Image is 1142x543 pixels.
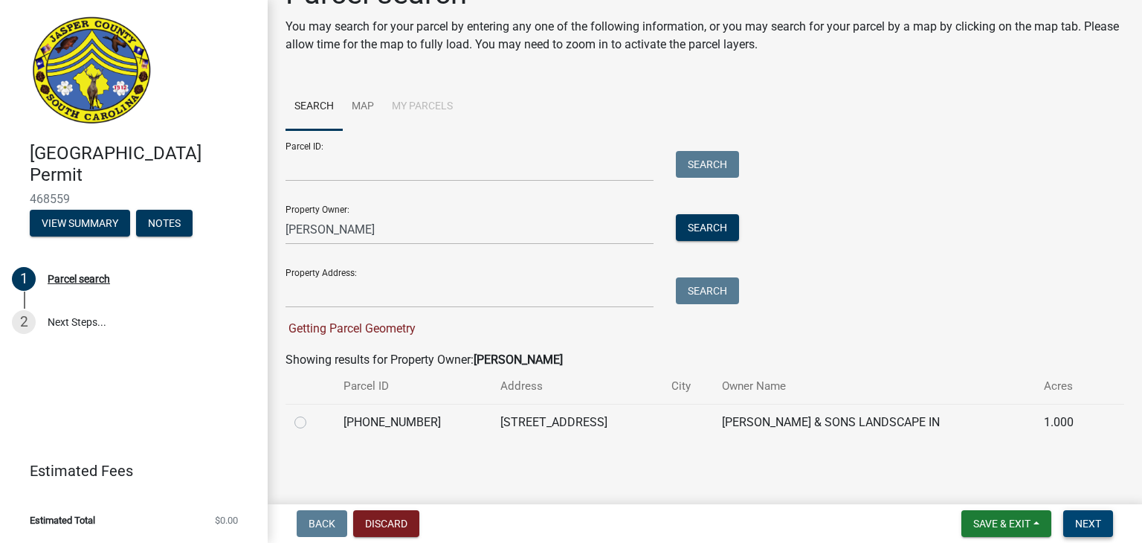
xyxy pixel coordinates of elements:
[662,369,713,404] th: City
[30,210,130,237] button: View Summary
[676,151,739,178] button: Search
[285,18,1124,54] p: You may search for your parcel by entering any one of the following information, or you may searc...
[1075,518,1101,530] span: Next
[215,515,238,525] span: $0.00
[713,369,1035,404] th: Owner Name
[136,210,193,237] button: Notes
[961,510,1051,537] button: Save & Exit
[297,510,347,537] button: Back
[713,404,1035,440] td: [PERSON_NAME] & SONS LANDSCAPE IN
[1035,404,1100,440] td: 1.000
[676,277,739,304] button: Search
[676,214,739,241] button: Search
[285,83,343,131] a: Search
[309,518,335,530] span: Back
[474,353,563,367] strong: [PERSON_NAME]
[1035,369,1100,404] th: Acres
[12,310,36,334] div: 2
[30,515,95,525] span: Estimated Total
[48,274,110,284] div: Parcel search
[12,456,244,486] a: Estimated Fees
[30,192,238,206] span: 468559
[12,267,36,291] div: 1
[1063,510,1113,537] button: Next
[285,351,1124,369] div: Showing results for Property Owner:
[136,218,193,230] wm-modal-confirm: Notes
[491,369,662,404] th: Address
[335,369,492,404] th: Parcel ID
[973,518,1030,530] span: Save & Exit
[30,143,256,186] h4: [GEOGRAPHIC_DATA] Permit
[335,404,492,440] td: [PHONE_NUMBER]
[491,404,662,440] td: [STREET_ADDRESS]
[285,321,416,335] span: Getting Parcel Geometry
[30,218,130,230] wm-modal-confirm: Summary
[353,510,419,537] button: Discard
[30,16,154,127] img: Jasper County, South Carolina
[343,83,383,131] a: Map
